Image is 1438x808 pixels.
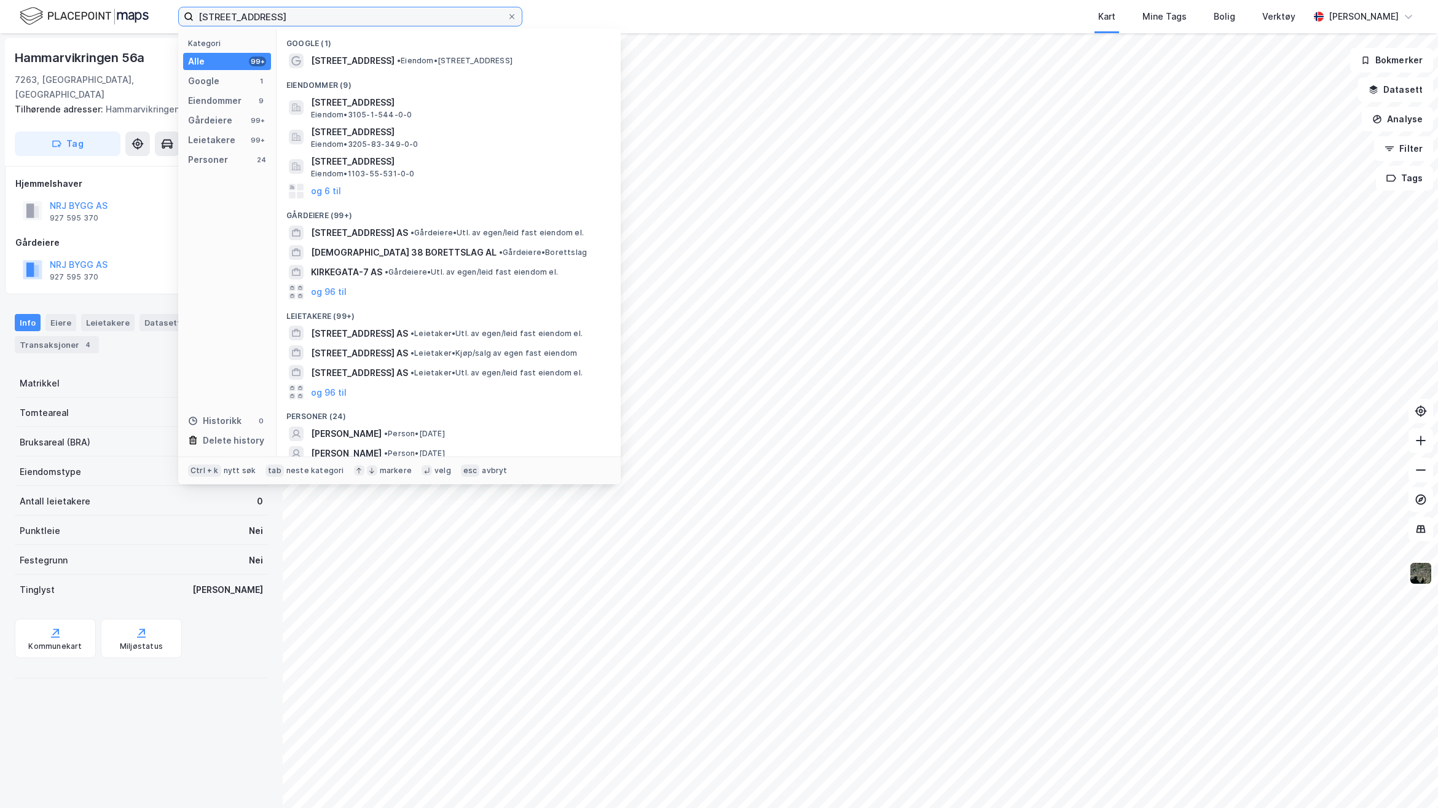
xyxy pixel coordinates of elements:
div: Kommunekart [28,641,82,651]
div: Eiendommer [188,93,242,108]
div: Gårdeiere [15,235,267,250]
button: Filter [1374,136,1433,161]
button: Tag [15,131,120,156]
div: Kontrollprogram for chat [1377,749,1438,808]
span: • [384,429,388,438]
div: Leietakere (99+) [277,302,621,324]
div: tab [265,465,284,477]
div: Eiendomstype [20,465,81,479]
span: • [397,56,401,65]
div: Bruksareal (BRA) [20,435,90,450]
div: 99+ [249,57,266,66]
div: Kategori [188,39,271,48]
input: Søk på adresse, matrikkel, gårdeiere, leietakere eller personer [194,7,507,26]
div: 0 [257,494,263,509]
div: avbryt [482,466,507,476]
span: [PERSON_NAME] [311,446,382,461]
span: • [411,329,414,338]
div: Historikk [188,414,242,428]
div: Matrikkel [20,376,60,391]
div: Nei [249,553,263,568]
span: Leietaker • Utl. av egen/leid fast eiendom el. [411,368,583,378]
span: • [499,248,503,257]
div: 99+ [249,116,266,125]
div: Punktleie [20,524,60,538]
span: [STREET_ADDRESS] [311,53,395,68]
div: nytt søk [224,466,256,476]
span: Leietaker • Utl. av egen/leid fast eiendom el. [411,329,583,339]
div: markere [380,466,412,476]
span: [PERSON_NAME] [311,426,382,441]
span: [STREET_ADDRESS] AS [311,226,408,240]
div: Bolig [1214,9,1235,24]
div: Hjemmelshaver [15,176,267,191]
div: Kart [1098,9,1115,24]
div: Personer [188,152,228,167]
div: 927 595 370 [50,272,98,282]
button: og 6 til [311,184,341,198]
div: Antall leietakere [20,494,90,509]
div: Nei [249,524,263,538]
button: og 96 til [311,385,347,399]
div: Gårdeiere (99+) [277,201,621,223]
span: • [411,368,414,377]
span: Person • [DATE] [384,429,445,439]
div: esc [461,465,480,477]
div: Tinglyst [20,582,55,597]
div: neste kategori [286,466,344,476]
img: logo.f888ab2527a4732fd821a326f86c7f29.svg [20,6,149,27]
div: Miljøstatus [120,641,163,651]
button: og 96 til [311,284,347,299]
div: Eiere [45,314,76,331]
div: [PERSON_NAME] [192,582,263,597]
div: 24 [256,155,266,165]
div: [PERSON_NAME] [1329,9,1399,24]
span: Eiendom • 3105-1-544-0-0 [311,110,412,120]
div: Tomteareal [20,406,69,420]
div: Hammarvikringen 56a [15,48,147,68]
div: Eiendommer (9) [277,71,621,93]
span: Leietaker • Kjøp/salg av egen fast eiendom [411,348,577,358]
div: Leietakere [81,314,135,331]
div: Leietakere [188,133,235,147]
div: Ctrl + k [188,465,221,477]
span: • [411,348,414,358]
div: 0 [256,416,266,426]
span: [STREET_ADDRESS] AS [311,366,408,380]
button: Datasett [1358,77,1433,102]
span: Gårdeiere • Utl. av egen/leid fast eiendom el. [411,228,584,238]
div: Google [188,74,219,88]
span: Tilhørende adresser: [15,104,106,114]
div: 9 [256,96,266,106]
div: Verktøy [1262,9,1295,24]
iframe: Chat Widget [1377,749,1438,808]
div: 4 [82,339,94,351]
div: 7263, [GEOGRAPHIC_DATA], [GEOGRAPHIC_DATA] [15,73,219,102]
span: [STREET_ADDRESS] [311,154,606,169]
div: Personer (24) [277,402,621,424]
span: • [385,267,388,277]
span: [STREET_ADDRESS] [311,95,606,110]
span: Eiendom • 1103-55-531-0-0 [311,169,415,179]
button: Tags [1376,166,1433,190]
span: Gårdeiere • Borettslag [499,248,587,257]
div: Mine Tags [1142,9,1187,24]
div: Festegrunn [20,553,68,568]
div: Transaksjoner [15,336,99,353]
span: [STREET_ADDRESS] AS [311,346,408,361]
span: Eiendom • [STREET_ADDRESS] [397,56,513,66]
span: [STREET_ADDRESS] [311,125,606,139]
div: 99+ [249,135,266,145]
div: Datasett [139,314,186,331]
div: Info [15,314,41,331]
span: [DEMOGRAPHIC_DATA] 38 BORETTSLAG AL [311,245,497,260]
div: Hammarvikringen 56b [15,102,258,117]
span: Gårdeiere • Utl. av egen/leid fast eiendom el. [385,267,558,277]
div: velg [434,466,451,476]
button: Analyse [1362,107,1433,131]
span: Person • [DATE] [384,449,445,458]
div: 1 [256,76,266,86]
span: KIRKEGATA-7 AS [311,265,382,280]
span: • [384,449,388,458]
span: Eiendom • 3205-83-349-0-0 [311,139,418,149]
